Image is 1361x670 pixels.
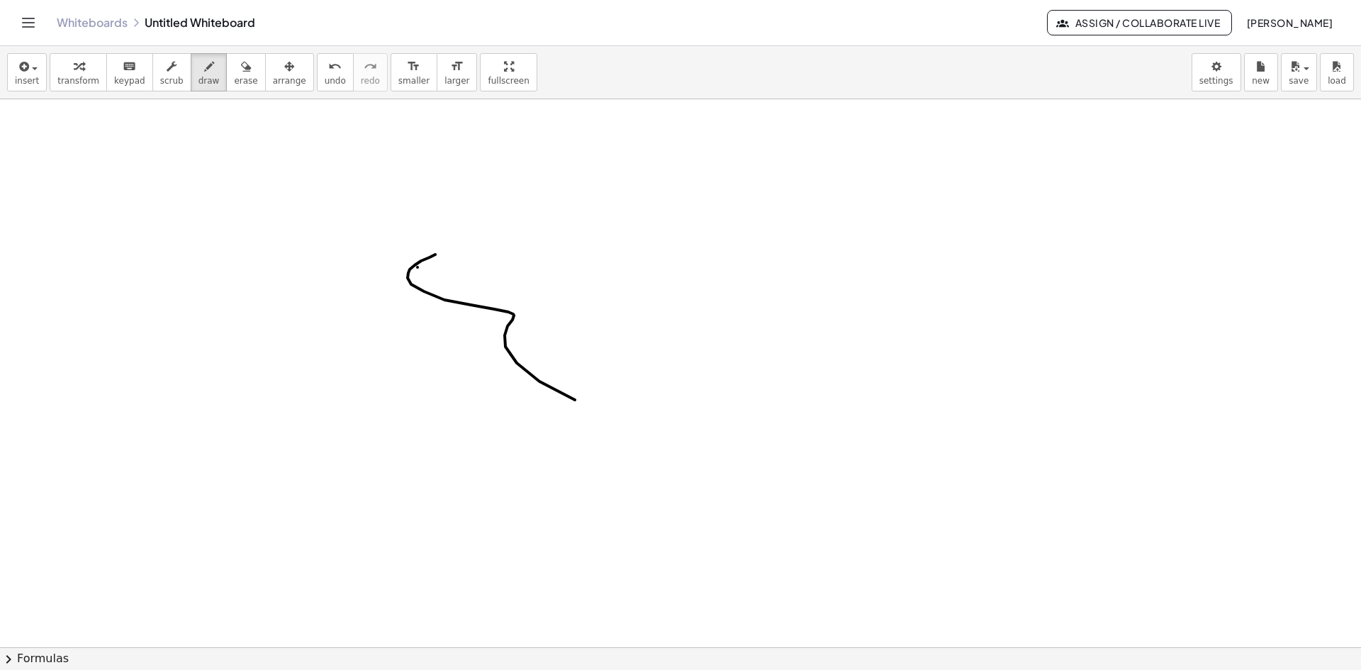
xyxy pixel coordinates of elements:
button: undoundo [317,53,354,91]
button: draw [191,53,228,91]
button: Assign / Collaborate Live [1047,10,1232,35]
span: Assign / Collaborate Live [1059,16,1220,29]
span: erase [234,76,257,86]
i: format_size [407,58,420,75]
button: save [1281,53,1317,91]
button: transform [50,53,107,91]
a: Whiteboards [57,16,128,30]
span: save [1289,76,1309,86]
i: format_size [450,58,464,75]
span: smaller [398,76,430,86]
span: load [1328,76,1346,86]
button: insert [7,53,47,91]
i: undo [328,58,342,75]
i: redo [364,58,377,75]
button: arrange [265,53,314,91]
span: redo [361,76,380,86]
button: erase [226,53,265,91]
span: undo [325,76,346,86]
span: settings [1199,76,1233,86]
button: [PERSON_NAME] [1235,10,1344,35]
span: draw [198,76,220,86]
span: new [1252,76,1270,86]
button: load [1320,53,1354,91]
span: insert [15,76,39,86]
i: keyboard [123,58,136,75]
button: Toggle navigation [17,11,40,34]
button: keyboardkeypad [106,53,153,91]
button: fullscreen [480,53,537,91]
span: arrange [273,76,306,86]
span: keypad [114,76,145,86]
button: settings [1192,53,1241,91]
span: larger [444,76,469,86]
button: new [1244,53,1278,91]
button: redoredo [353,53,388,91]
span: scrub [160,76,184,86]
button: scrub [152,53,191,91]
span: fullscreen [488,76,529,86]
span: transform [57,76,99,86]
span: [PERSON_NAME] [1246,16,1333,29]
button: format_sizelarger [437,53,477,91]
button: format_sizesmaller [391,53,437,91]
